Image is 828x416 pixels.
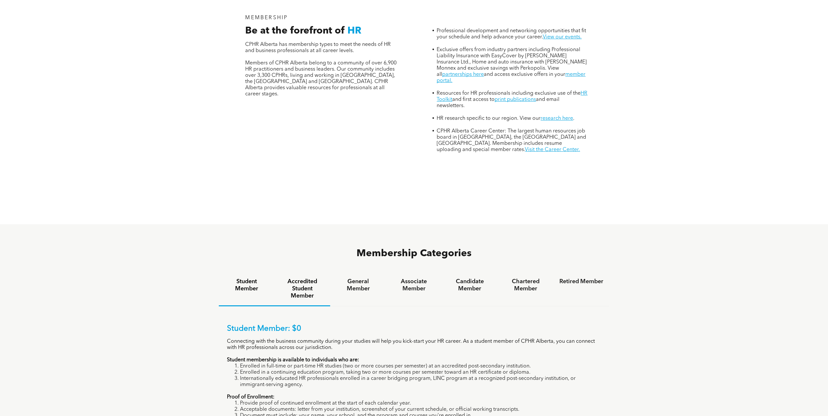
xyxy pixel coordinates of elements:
strong: Student membership is available to individuals who are: [227,357,359,363]
a: print publications [495,97,536,102]
h4: Accredited Student Member [280,278,324,299]
h4: General Member [336,278,380,292]
h4: Retired Member [559,278,603,285]
span: and access exclusive offers in your [484,72,565,77]
p: Connecting with the business community during your studies will help you kick-start your HR caree... [227,339,601,351]
a: partnerships here [442,72,484,77]
h4: Associate Member [392,278,436,292]
span: HR research specific to our region. View our [437,116,540,121]
li: Internationally educated HR professionals enrolled in a career bridging program, LINC program at ... [240,376,601,388]
span: Exclusive offers from industry partners including Professional Liability Insurance with EasyCover... [437,47,587,77]
li: Acceptable documents: letter from your institution, screenshot of your current schedule, or offic... [240,407,601,413]
p: Student Member: $0 [227,324,601,334]
li: Enrolled in full-time or part-time HR studies (two or more courses per semester) at an accredited... [240,363,601,369]
span: Resources for HR professionals including exclusive use of the [437,91,581,96]
span: . [573,116,574,121]
span: CPHR Alberta Career Center: The largest human resources job board in [GEOGRAPHIC_DATA], the [GEOG... [437,129,586,152]
h4: Chartered Member [504,278,548,292]
strong: Proof of Enrollment: [227,395,274,400]
span: Members of CPHR Alberta belong to a community of over 6,900 HR practitioners and business leaders... [245,61,397,97]
span: Professional development and networking opportunities that fit your schedule and help advance you... [437,28,586,40]
h4: Candidate Member [448,278,492,292]
a: Visit the Career Center. [525,147,580,152]
li: Enrolled in a continuing education program, taking two or more courses per semester toward an HR ... [240,369,601,376]
li: Provide proof of continued enrollment at the start of each calendar year. [240,400,601,407]
span: and email newsletters. [437,97,559,108]
a: View our events. [543,35,582,40]
a: HR Toolkit [437,91,587,102]
h4: Student Member [225,278,269,292]
span: Membership Categories [357,249,471,258]
span: CPHR Alberta has membership types to meet the needs of HR and business professionals at all caree... [245,42,391,53]
a: member portal. [437,72,585,83]
span: HR [347,26,361,36]
span: and first access to [452,97,495,102]
span: Be at the forefront of [245,26,345,36]
a: research here [540,116,573,121]
span: MEMBERSHIP [245,15,288,21]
